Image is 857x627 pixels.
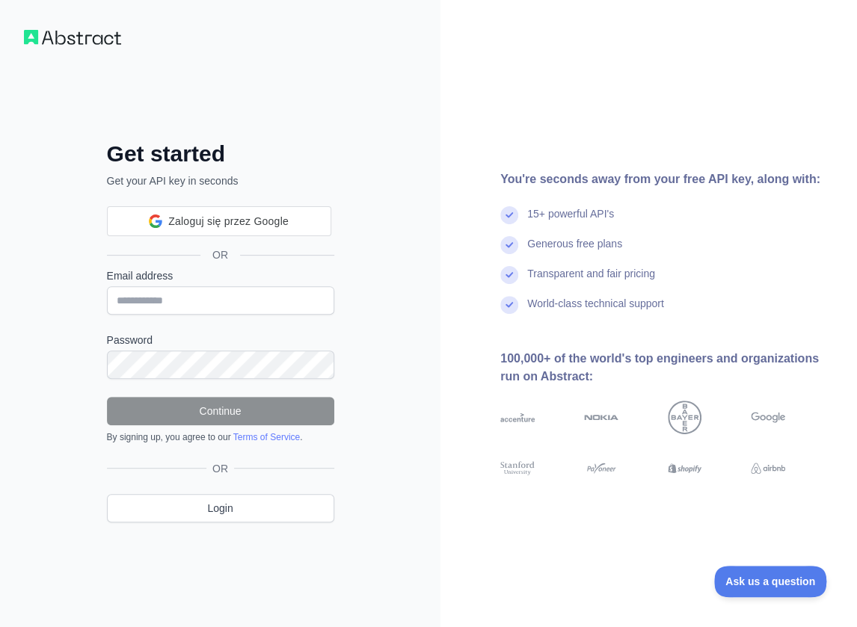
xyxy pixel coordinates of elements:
[107,494,334,522] a: Login
[168,214,289,229] span: Zaloguj się przez Google
[107,397,334,425] button: Continue
[107,431,334,443] div: By signing up, you agree to our .
[527,266,655,296] div: Transparent and fair pricing
[107,333,334,348] label: Password
[107,173,334,188] p: Get your API key in seconds
[107,268,334,283] label: Email address
[714,566,827,597] iframe: Toggle Customer Support
[500,460,535,477] img: stanford university
[24,30,121,45] img: Workflow
[500,206,518,224] img: check mark
[500,401,535,435] img: accenture
[107,140,334,167] h2: Get started
[527,296,664,326] div: World-class technical support
[500,236,518,254] img: check mark
[500,350,833,386] div: 100,000+ of the world's top engineers and organizations run on Abstract:
[584,401,618,435] img: nokia
[200,247,240,262] span: OR
[751,460,785,477] img: airbnb
[107,206,331,236] div: Zaloguj się przez Google
[751,401,785,435] img: google
[206,461,234,476] span: OR
[668,401,702,435] img: bayer
[233,432,300,442] a: Terms of Service
[527,236,622,266] div: Generous free plans
[500,296,518,314] img: check mark
[527,206,614,236] div: 15+ powerful API's
[500,266,518,284] img: check mark
[500,170,833,188] div: You're seconds away from your free API key, along with:
[668,460,702,477] img: shopify
[584,460,618,477] img: payoneer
